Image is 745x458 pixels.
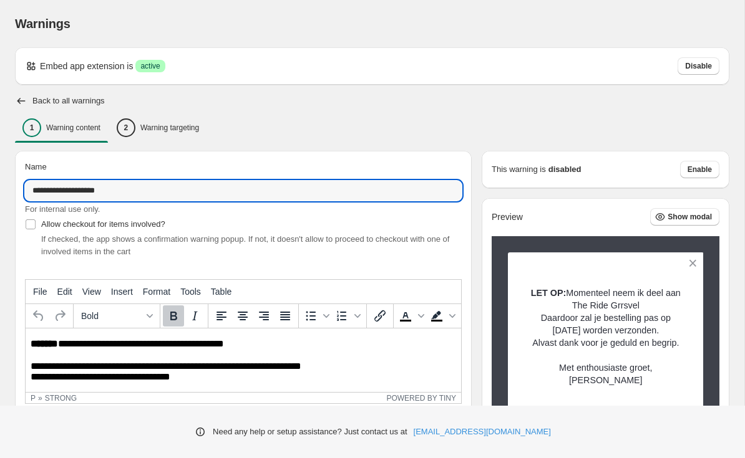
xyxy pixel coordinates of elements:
span: Disable [685,61,712,71]
div: Background color [427,305,459,327]
p: Warning targeting [140,123,199,133]
button: Italic [184,305,205,327]
div: » [38,394,42,403]
iframe: Rich Text Area [26,328,461,392]
div: Text color [396,305,427,327]
button: Insert/edit link [369,305,391,327]
span: If checked, the app shows a confirmation warning popup. If not, it doesn't allow to proceed to ch... [41,234,449,256]
div: 2 [117,118,135,137]
span: Format [143,287,170,297]
strong: LET OP: [531,288,566,298]
p: Embed app extension is [40,60,133,72]
div: Bullet list [301,305,333,327]
button: Enable [680,161,719,178]
p: Daardoor zal je bestelling pas op [DATE] worden verzonden. Alvast dank voor je geduld en begrip. ... [530,312,682,399]
span: Enable [688,165,712,174]
span: View [82,287,101,297]
a: [EMAIL_ADDRESS][DOMAIN_NAME] [414,426,551,438]
div: strong [45,394,77,403]
button: Redo [49,305,71,327]
p: Momenteel neem ik deel aan The Ride Grrsvel [530,287,682,312]
div: Numbered list [333,305,364,327]
span: Tools [180,287,201,297]
span: For internal use only. [25,204,100,214]
span: Warnings [15,17,71,31]
a: Powered by Tiny [386,394,456,403]
p: Warning content [46,123,100,133]
h2: Preview [492,212,523,222]
button: Undo [28,305,49,327]
strong: disabled [548,163,582,176]
span: active [140,61,160,71]
span: File [33,287,47,297]
button: Disable [678,57,719,75]
span: Bold [81,311,142,321]
button: Align left [211,305,232,327]
p: This warning is [492,163,546,176]
button: Show modal [650,208,719,226]
button: Formats [76,305,157,327]
button: 2Warning targeting [109,115,207,141]
body: Rich Text Area. Press ALT-0 for help. [5,10,431,107]
span: Table [211,287,231,297]
span: Name [25,162,47,171]
button: Justify [275,305,296,327]
button: 1Warning content [15,115,108,141]
h2: Back to all warnings [32,96,105,106]
button: Bold [163,305,184,327]
div: 1 [22,118,41,137]
span: Insert [111,287,133,297]
span: Edit [57,287,72,297]
button: Align right [253,305,275,327]
span: Allow checkout for items involved? [41,219,165,229]
span: Show modal [668,212,712,222]
button: Align center [232,305,253,327]
div: p [31,394,36,403]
